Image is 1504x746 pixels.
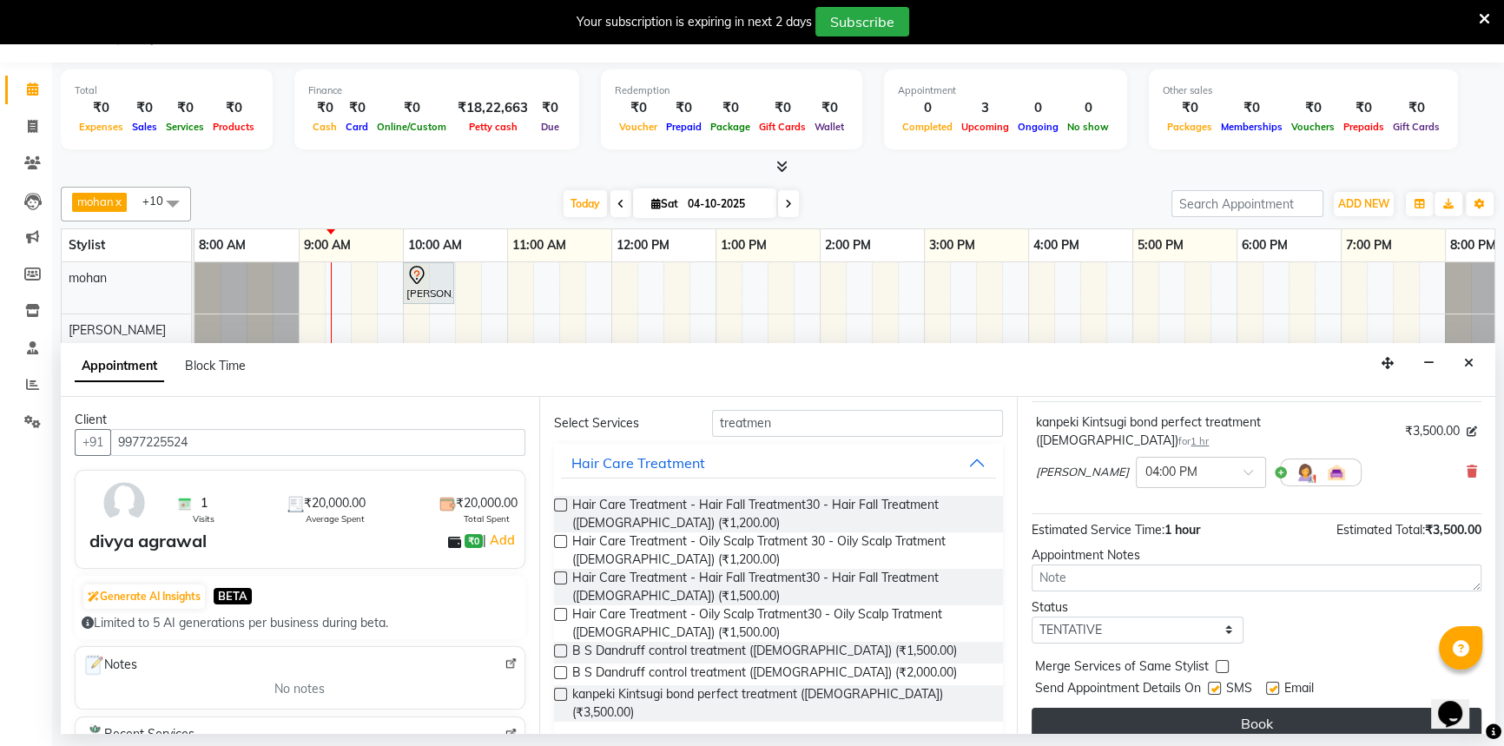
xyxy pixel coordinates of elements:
[308,98,341,118] div: ₹0
[647,197,683,210] span: Sat
[75,83,259,98] div: Total
[404,233,466,258] a: 10:00 AM
[662,98,706,118] div: ₹0
[1431,677,1487,729] iframe: chat widget
[82,614,518,632] div: Limited to 5 AI generations per business during beta.
[1063,98,1113,118] div: 0
[755,98,810,118] div: ₹0
[201,494,208,512] span: 1
[1336,522,1425,538] span: Estimated Total:
[1342,233,1396,258] a: 7:00 PM
[195,233,250,258] a: 8:00 AM
[464,512,510,525] span: Total Spent
[1389,98,1444,118] div: ₹0
[77,195,114,208] span: mohan
[69,322,166,338] span: [PERSON_NAME]
[82,724,195,745] span: Recent Services
[1287,98,1339,118] div: ₹0
[572,569,990,605] span: Hair Care Treatment - Hair Fall Treatment30 - Hair Fall Treatment ([DEMOGRAPHIC_DATA]) (₹1,500.00)
[373,98,451,118] div: ₹0
[162,98,208,118] div: ₹0
[208,121,259,133] span: Products
[571,452,705,473] div: Hair Care Treatment
[572,605,990,642] span: Hair Care Treatment - Oily Scalp Tratment30 - Oily Scalp Tratment ([DEMOGRAPHIC_DATA]) (₹1,500.00)
[957,98,1013,118] div: 3
[535,98,565,118] div: ₹0
[193,512,214,525] span: Visits
[662,121,706,133] span: Prepaid
[1334,192,1394,216] button: ADD NEW
[214,588,252,604] span: BETA
[1163,98,1217,118] div: ₹0
[69,237,105,253] span: Stylist
[1217,98,1287,118] div: ₹0
[1133,233,1188,258] a: 5:00 PM
[306,512,365,525] span: Average Spent
[898,98,957,118] div: 0
[300,233,355,258] a: 9:00 AM
[162,121,208,133] span: Services
[683,191,769,217] input: 2025-10-04
[483,530,517,551] span: |
[1446,233,1501,258] a: 8:00 PM
[815,7,909,36] button: Subscribe
[274,680,325,698] span: No notes
[456,494,518,512] span: ₹20,000.00
[821,233,875,258] a: 2:00 PM
[615,121,662,133] span: Voucher
[898,121,957,133] span: Completed
[451,98,535,118] div: ₹18,22,663
[128,98,162,118] div: ₹0
[110,429,525,456] input: Search by Name/Mobile/Email/Code
[1171,190,1323,217] input: Search Appointment
[716,233,771,258] a: 1:00 PM
[1013,98,1063,118] div: 0
[82,654,137,677] span: Notes
[83,584,205,609] button: Generate AI Insights
[564,190,607,217] span: Today
[1425,522,1481,538] span: ₹3,500.00
[1191,435,1209,447] span: 1 hr
[373,121,451,133] span: Online/Custom
[1163,83,1444,98] div: Other sales
[69,270,107,286] span: mohan
[304,494,366,512] span: ₹20,000.00
[572,532,990,569] span: Hair Care Treatment - Oily Scalp Tratment 30 - Oily Scalp Tratment ([DEMOGRAPHIC_DATA]) (₹1,200.00)
[75,98,128,118] div: ₹0
[541,414,700,432] div: Select Services
[1217,121,1287,133] span: Memberships
[465,121,522,133] span: Petty cash
[1178,435,1209,447] small: for
[755,121,810,133] span: Gift Cards
[341,121,373,133] span: Card
[810,121,848,133] span: Wallet
[957,121,1013,133] span: Upcoming
[405,265,452,301] div: [PERSON_NAME], TK02, 10:00 AM-10:30 AM, Hair Care - Hair Cut ([DEMOGRAPHIC_DATA])30 - Adult Hair ...
[572,685,990,722] span: kanpeki Kintsugi bond perfect treatment ([DEMOGRAPHIC_DATA]) (₹3,500.00)
[706,121,755,133] span: Package
[1284,679,1314,701] span: Email
[75,121,128,133] span: Expenses
[1032,598,1243,617] div: Status
[1032,546,1481,564] div: Appointment Notes
[1287,121,1339,133] span: Vouchers
[1029,233,1084,258] a: 4:00 PM
[898,83,1113,98] div: Appointment
[1339,98,1389,118] div: ₹0
[1338,197,1389,210] span: ADD NEW
[1036,464,1129,481] span: [PERSON_NAME]
[1339,121,1389,133] span: Prepaids
[75,411,525,429] div: Client
[99,478,149,528] img: avatar
[615,83,848,98] div: Redemption
[75,429,111,456] button: +91
[1295,462,1316,483] img: Hairdresser.png
[572,642,957,663] span: B S Dandruff control treatment ([DEMOGRAPHIC_DATA]) (₹1,500.00)
[1326,462,1347,483] img: Interior.png
[128,121,162,133] span: Sales
[561,447,997,479] button: Hair Care Treatment
[1467,426,1477,437] i: Edit price
[1036,413,1398,450] div: kanpeki Kintsugi bond perfect treatment ([DEMOGRAPHIC_DATA])
[208,98,259,118] div: ₹0
[1226,679,1252,701] span: SMS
